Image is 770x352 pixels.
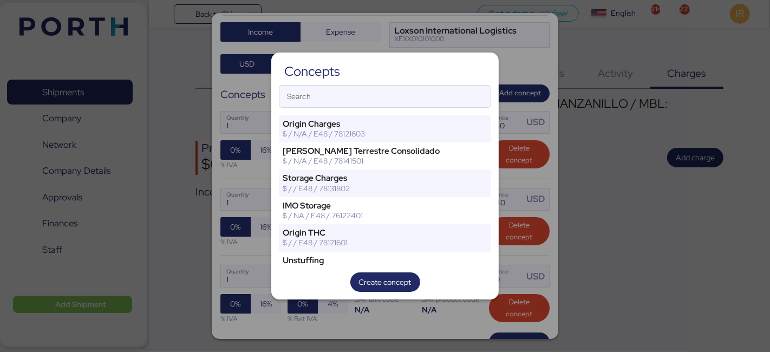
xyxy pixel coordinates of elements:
div: [PERSON_NAME] Terrestre Consolidado [283,146,451,156]
div: $ / NA / E48 / 76122401 [283,211,451,220]
div: $ / N/A / E48 / 78141501 [283,156,451,166]
div: $ / T/CBM / E48 / 78131802 [283,265,451,275]
span: Create concept [359,276,412,289]
button: Create concept [350,272,420,292]
div: $ / / E48 / 78121601 [283,238,451,247]
div: IMO Storage [283,201,451,211]
div: Storage Charges [283,173,451,183]
div: Origin THC [283,228,451,238]
div: $ / / E48 / 78131802 [283,184,451,193]
div: Unstuffing [283,256,451,265]
div: Concepts [285,67,341,76]
input: Search [279,86,491,107]
div: $ / N/A / E48 / 78121603 [283,129,451,139]
div: Origin Charges [283,119,451,129]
